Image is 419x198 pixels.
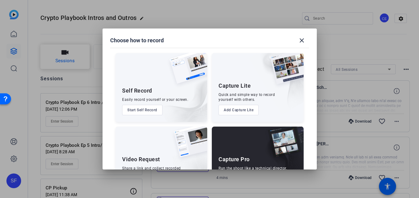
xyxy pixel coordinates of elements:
[219,92,275,102] div: Quick and simple way to record yourself with others.
[258,134,304,196] img: embarkstudio-capture-pro.png
[266,53,304,90] img: capture-lite.png
[122,87,152,94] div: Self Record
[122,156,160,163] div: Video Request
[219,82,251,89] div: Capture Lite
[219,166,289,176] div: Run the shoot like a technical director, with more advanced controls available.
[249,53,304,114] img: embarkstudio-capture-lite.png
[154,66,207,122] img: embarkstudio-self-record.png
[298,37,305,44] mat-icon: close
[165,53,207,90] img: self-record.png
[169,127,207,164] img: ugc-content.png
[110,37,164,44] h1: Choose how to record
[219,105,259,115] button: Add Capture Lite
[263,127,304,164] img: capture-pro.png
[122,166,181,176] div: Share a link and collect recorded responses anywhere, anytime.
[219,156,250,163] div: Capture Pro
[122,97,188,102] div: Easily record yourself or your screen.
[122,105,163,115] button: Start Self Record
